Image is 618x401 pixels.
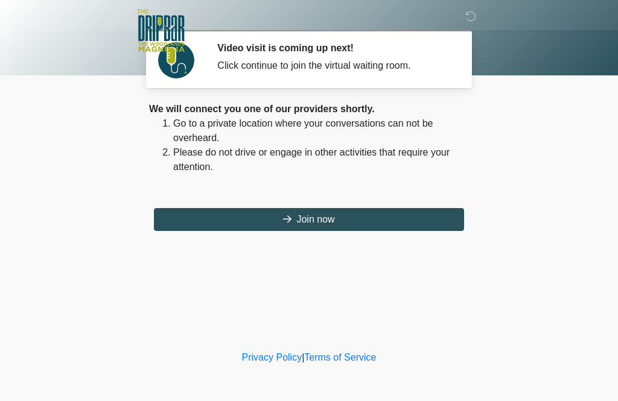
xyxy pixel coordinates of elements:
[154,208,464,231] button: Join now
[149,102,469,116] div: We will connect you one of our providers shortly.
[242,352,302,362] a: Privacy Policy
[217,58,451,73] div: Click continue to join the virtual waiting room.
[173,145,469,174] li: Please do not drive or engage in other activities that require your attention.
[137,9,185,53] img: The DripBar - Magnolia Logo
[304,352,376,362] a: Terms of Service
[302,352,304,362] a: |
[173,116,469,145] li: Go to a private location where your conversations can not be overheard.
